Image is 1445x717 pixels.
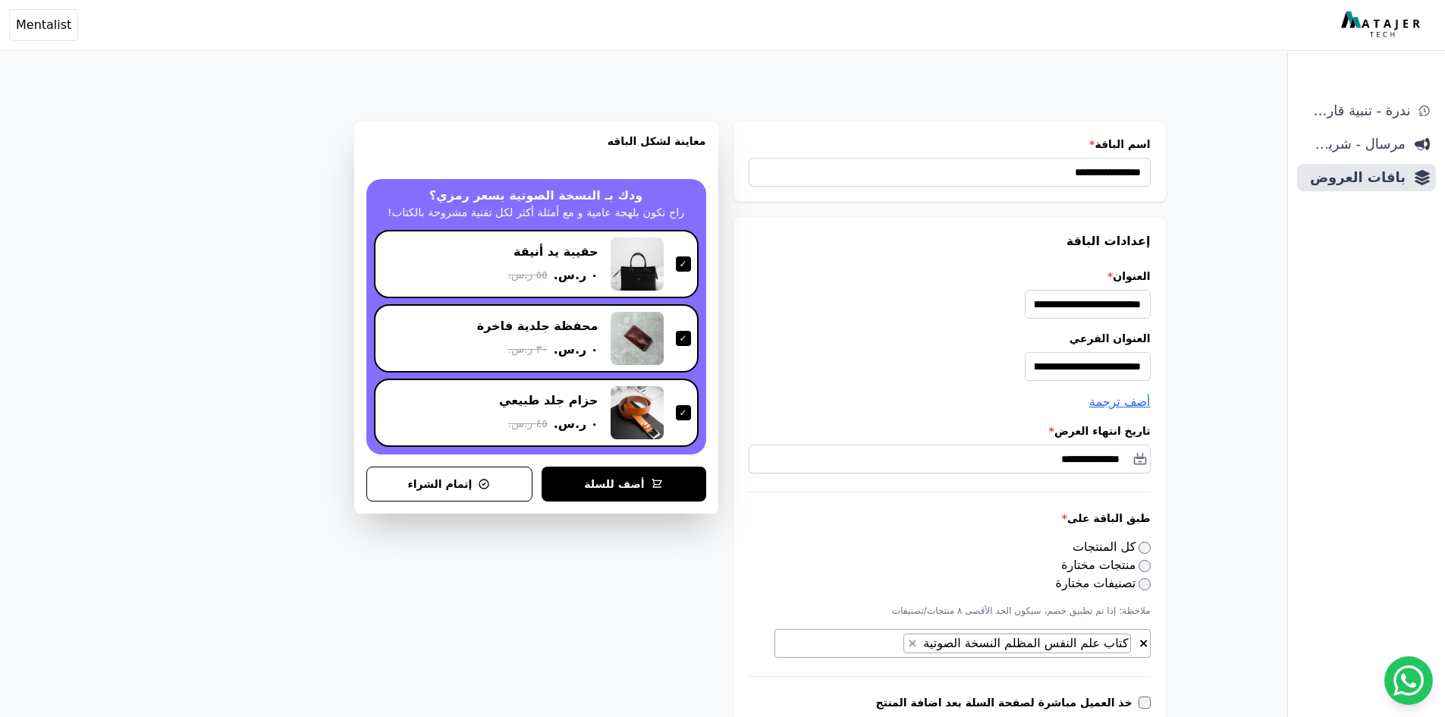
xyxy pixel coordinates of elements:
[554,341,598,359] span: ٠ ر.س.
[749,331,1151,346] label: العنوان الفرعي
[1089,393,1151,411] button: أضف ترجمة
[903,634,1130,653] li: كتاب علم النفس المظلم النسخة الصوتية
[749,605,1151,617] p: ملاحظة: إذا تم تطبيق خصم، سيكون الحد الأقصى ٨ منتجات/تصنيفات
[749,423,1151,439] label: تاريخ انتهاء العرض
[749,232,1151,250] h3: إعدادات الباقة
[9,9,78,41] button: Mentalist
[1341,11,1424,39] img: MatajerTech Logo
[907,636,917,650] span: ×
[611,237,664,291] img: حقيبة يد أنيقة
[554,415,598,433] span: ٠ ر.س.
[429,187,643,205] h2: ودك بـ النسخة الصوتية بسعر رمزي؟
[554,266,598,285] span: ٠ ر.س.
[16,16,71,34] span: Mentalist
[1056,576,1151,590] label: تصنيفات مختارة
[611,312,664,365] img: محفظة جلدية فاخرة
[507,341,547,357] span: ٣٠ ر.س.
[1139,578,1151,590] input: تصنيفات مختارة
[366,134,706,167] h3: معاينة لشكل الباقه
[366,467,532,502] button: إتمام الشراء
[876,695,1139,710] label: خذ العميل مباشرة لصفحة السلة بعد اضافة المنتج
[904,634,920,653] button: Remove item
[499,392,598,409] div: حزام جلد طبيعي
[542,467,706,502] button: أضف للسلة
[477,318,598,335] div: محفظة جلدية فاخرة
[1139,560,1151,572] input: منتجات مختارة
[1073,539,1151,554] label: كل المنتجات
[1138,634,1149,649] button: قم بإزالة كل العناصر
[611,386,664,439] img: حزام جلد طبيعي
[507,416,547,432] span: ٤٥ ر.س.
[749,511,1151,526] label: طبق الباقة على
[1139,542,1151,554] input: كل المنتجات
[891,635,900,653] textarea: Search
[1303,167,1406,188] span: باقات العروض
[507,267,547,283] span: ٥٥ ر.س.
[1089,395,1151,409] span: أضف ترجمة
[1139,636,1148,650] span: ×
[919,636,1129,650] span: كتاب علم النفس المظلم النسخة الصوتية
[388,205,684,222] p: راح تكون بلهجة عامية و مع أمثلة أكثر لكل تقنية مشروحة بالكتاب!
[514,244,598,260] div: حقيبة يد أنيقة
[1303,134,1406,155] span: مرسال - شريط دعاية
[1303,100,1410,121] span: ندرة - تنبية قارب علي النفاذ
[1061,558,1150,572] label: منتجات مختارة
[749,269,1151,284] label: العنوان
[749,137,1151,152] label: اسم الباقة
